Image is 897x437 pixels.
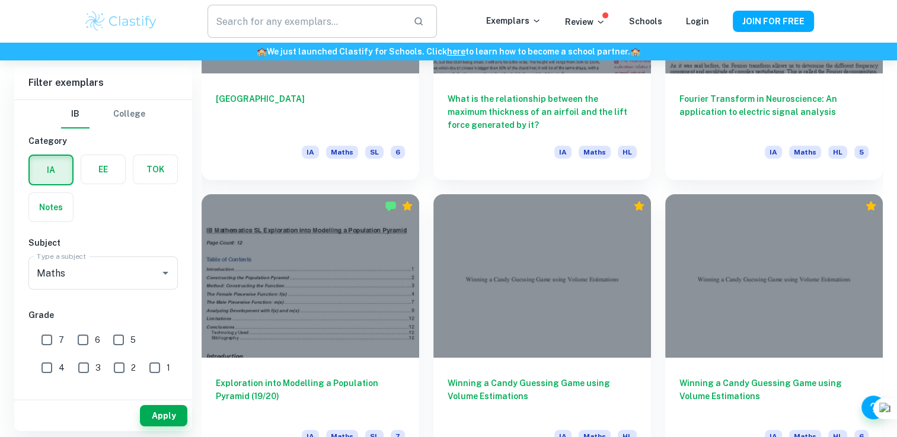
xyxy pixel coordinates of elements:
[401,200,413,212] div: Premium
[61,100,90,128] button: IB
[216,92,405,131] h6: [GEOGRAPHIC_DATA]
[30,156,72,184] button: IA
[208,5,403,38] input: Search for any exemplars...
[302,146,319,159] span: IA
[565,15,605,28] p: Review
[257,47,267,56] span: 🏫
[130,333,136,346] span: 5
[391,146,405,159] span: 6
[579,146,611,159] span: Maths
[28,394,178,407] h6: Level
[686,17,709,26] a: Login
[95,361,101,374] span: 3
[854,146,869,159] span: 5
[95,333,100,346] span: 6
[629,17,662,26] a: Schools
[81,155,125,184] button: EE
[448,92,637,131] h6: What is the relationship between the maximum thickness of an airfoil and the lift force generated...
[828,146,847,159] span: HL
[385,200,397,212] img: Marked
[133,155,177,184] button: TOK
[865,200,877,212] div: Premium
[131,361,136,374] span: 2
[59,333,64,346] span: 7
[679,377,869,416] h6: Winning a Candy Guessing Game using Volume Estimations
[140,405,187,426] button: Apply
[365,146,384,159] span: SL
[28,134,178,147] h6: Category
[486,14,541,27] p: Exemplars
[61,100,145,128] div: Filter type choice
[633,200,645,212] div: Premium
[59,361,65,374] span: 4
[679,92,869,131] h6: Fourier Transform in Neuroscience: An application to electric signal analysis
[618,146,637,159] span: HL
[554,146,572,159] span: IA
[84,9,159,33] img: Clastify logo
[2,45,895,58] h6: We just launched Clastify for Schools. Click to learn how to become a school partner.
[28,309,178,322] h6: Grade
[447,47,465,56] a: here
[630,47,640,56] span: 🏫
[861,396,885,419] button: Help and Feedback
[448,377,637,416] h6: Winning a Candy Guessing Game using Volume Estimations
[28,236,178,249] h6: Subject
[157,265,174,281] button: Open
[167,361,170,374] span: 1
[29,193,73,221] button: Notes
[14,66,192,99] h6: Filter exemplars
[113,100,145,128] button: College
[789,146,821,159] span: Maths
[216,377,405,416] h6: Exploration into Modelling a Population Pyramid (19/20)
[733,11,814,32] button: JOIN FOR FREE
[37,251,86,261] label: Type a subject
[326,146,358,159] span: Maths
[765,146,782,159] span: IA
